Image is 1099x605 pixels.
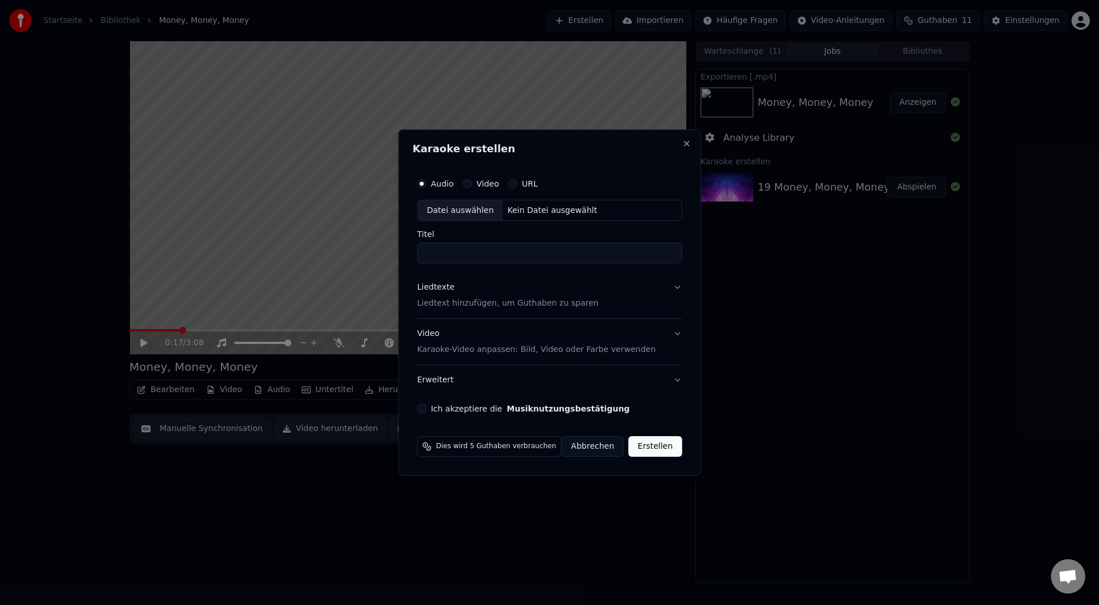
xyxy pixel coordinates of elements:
div: Datei auswählen [418,200,503,221]
button: VideoKaraoke-Video anpassen: Bild, Video oder Farbe verwenden [417,319,682,365]
span: Dies wird 5 Guthaben verbrauchen [436,442,556,451]
label: Video [476,180,499,188]
div: Video [417,329,656,356]
button: Erweitert [417,365,682,395]
h2: Karaoke erstellen [413,144,687,154]
label: Titel [417,231,682,239]
label: Ich akzeptiere die [431,405,630,413]
p: Karaoke-Video anpassen: Bild, Video oder Farbe verwenden [417,344,656,355]
label: Audio [431,180,454,188]
button: Abbrechen [562,436,624,457]
div: Kein Datei ausgewählt [503,205,602,216]
p: Liedtext hinzufügen, um Guthaben zu sparen [417,298,599,310]
button: Erstellen [628,436,682,457]
div: Liedtexte [417,282,454,294]
button: Ich akzeptiere die [507,405,630,413]
label: URL [522,180,538,188]
button: LiedtexteLiedtext hinzufügen, um Guthaben zu sparen [417,273,682,319]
